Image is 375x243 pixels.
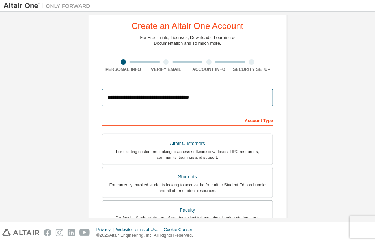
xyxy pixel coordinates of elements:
img: linkedin.svg [68,229,75,236]
div: Account Info [187,67,230,72]
div: For currently enrolled students looking to access the free Altair Student Edition bundle and all ... [107,182,268,193]
div: Create an Altair One Account [132,22,243,30]
div: Students [107,172,268,182]
div: Account Type [102,114,273,126]
p: © 2025 Altair Engineering, Inc. All Rights Reserved. [96,233,199,239]
div: Verify Email [145,67,188,72]
img: youtube.svg [79,229,90,236]
div: Faculty [107,205,268,215]
img: facebook.svg [44,229,51,236]
div: Privacy [96,227,116,233]
img: instagram.svg [56,229,63,236]
div: Personal Info [102,67,145,72]
div: Cookie Consent [164,227,199,233]
div: For existing customers looking to access software downloads, HPC resources, community, trainings ... [107,149,268,160]
div: Altair Customers [107,138,268,149]
div: Website Terms of Use [116,227,164,233]
img: Altair One [4,2,94,9]
div: For Free Trials, Licenses, Downloads, Learning & Documentation and so much more. [140,35,235,46]
div: For faculty & administrators of academic institutions administering students and accessing softwa... [107,215,268,226]
img: altair_logo.svg [2,229,39,236]
div: Security Setup [230,67,273,72]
